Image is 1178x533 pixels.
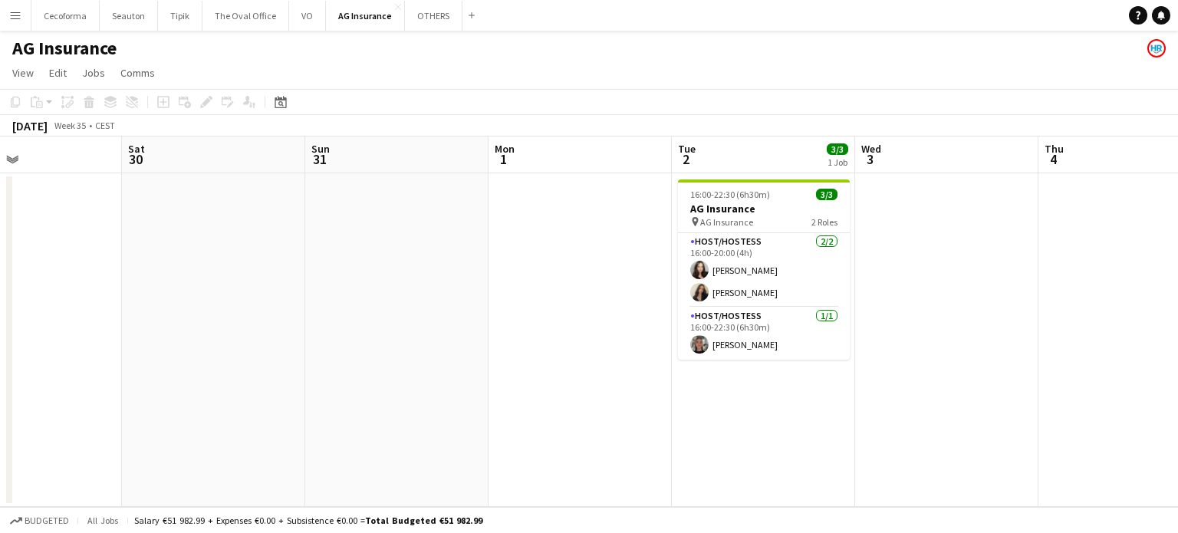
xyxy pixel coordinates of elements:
button: VO [289,1,326,31]
button: Cecoforma [31,1,100,31]
span: 30 [126,150,145,168]
span: 2 [676,150,696,168]
a: Jobs [76,63,111,83]
span: 1 [492,150,515,168]
span: Comms [120,66,155,80]
span: Tue [678,142,696,156]
span: Week 35 [51,120,89,131]
span: Sat [128,142,145,156]
div: Salary €51 982.99 + Expenses €0.00 + Subsistence €0.00 = [134,515,482,526]
app-card-role: Host/Hostess2/216:00-20:00 (4h)[PERSON_NAME][PERSON_NAME] [678,233,850,308]
span: 3/3 [816,189,837,200]
span: 3 [859,150,881,168]
div: 1 Job [828,156,847,168]
span: Edit [49,66,67,80]
span: Wed [861,142,881,156]
button: OTHERS [405,1,462,31]
button: Seauton [100,1,158,31]
span: 2 Roles [811,216,837,228]
span: AG Insurance [700,216,753,228]
div: CEST [95,120,115,131]
span: All jobs [84,515,121,526]
app-card-role: Host/Hostess1/116:00-22:30 (6h30m)[PERSON_NAME] [678,308,850,360]
button: Tipik [158,1,202,31]
div: [DATE] [12,118,48,133]
span: 4 [1042,150,1064,168]
a: Comms [114,63,161,83]
button: AG Insurance [326,1,405,31]
span: View [12,66,34,80]
app-user-avatar: HR Team [1147,39,1166,58]
span: Budgeted [25,515,69,526]
span: Mon [495,142,515,156]
span: 31 [309,150,330,168]
span: 16:00-22:30 (6h30m) [690,189,770,200]
a: View [6,63,40,83]
span: Jobs [82,66,105,80]
span: 3/3 [827,143,848,155]
button: The Oval Office [202,1,289,31]
a: Edit [43,63,73,83]
h3: AG Insurance [678,202,850,216]
span: Thu [1045,142,1064,156]
span: Sun [311,142,330,156]
h1: AG Insurance [12,37,117,60]
span: Total Budgeted €51 982.99 [365,515,482,526]
button: Budgeted [8,512,71,529]
app-job-card: 16:00-22:30 (6h30m)3/3AG Insurance AG Insurance2 RolesHost/Hostess2/216:00-20:00 (4h)[PERSON_NAME... [678,179,850,360]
